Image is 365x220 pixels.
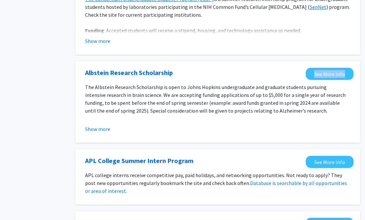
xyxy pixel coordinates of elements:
a: Opens in a new tab [306,68,354,80]
a: Opens in a new tab [306,156,354,168]
a: SenNet [310,4,326,10]
p: The Albstein Research Scholarship is open to Johns Hopkins undergraduate and graduate students pu... [85,83,350,115]
a: Opens in a new tab [85,68,173,78]
a: Opens in a new tab [85,156,193,166]
button: Show more [85,37,110,45]
strong: Funding [85,27,104,34]
p: APL college interns receive competitive pay, paid holidays, and networking opportunities. Not rea... [85,171,350,195]
iframe: Chat [5,191,28,215]
p: : Accepted students will receive a stipend, housing, and technology assistance as needed. [85,27,350,34]
button: Show more [85,125,110,133]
